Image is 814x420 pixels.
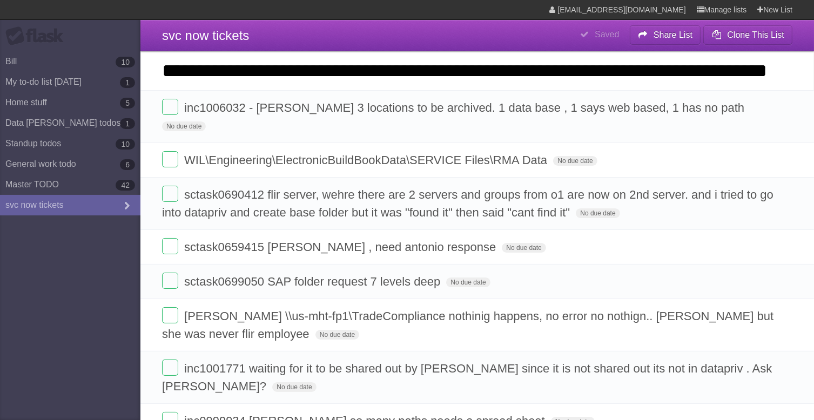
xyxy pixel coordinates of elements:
[502,243,546,253] span: No due date
[576,208,620,218] span: No due date
[120,118,135,129] b: 1
[703,25,792,45] button: Clone This List
[184,153,550,167] span: WIL\Engineering\ElectronicBuildBookData\SERVICE Files\RMA Data
[162,273,178,289] label: Done
[315,330,359,340] span: No due date
[272,382,316,392] span: No due date
[162,362,772,393] span: inc1001771 waiting for it to be shared out by [PERSON_NAME] since it is not shared out its not in...
[553,156,597,166] span: No due date
[116,139,135,150] b: 10
[120,159,135,170] b: 6
[162,121,206,131] span: No due date
[162,307,178,323] label: Done
[446,277,490,287] span: No due date
[116,57,135,67] b: 10
[162,309,773,341] span: [PERSON_NAME] \\us-mht-fp1\TradeCompliance nothinig happens, no error no nothign.. [PERSON_NAME] ...
[184,275,443,288] span: sctask0699050 SAP folder request 7 levels deep
[120,98,135,109] b: 5
[162,188,773,219] span: sctask0690412 flir server, wehre there are 2 servers and groups from o1 are now on 2nd server. an...
[162,186,178,202] label: Done
[5,26,70,46] div: Flask
[184,240,499,254] span: sctask0659415 [PERSON_NAME] , need antonio response
[120,77,135,88] b: 1
[162,151,178,167] label: Done
[162,238,178,254] label: Done
[162,360,178,376] label: Done
[162,28,249,43] span: svc now tickets
[727,30,784,39] b: Clone This List
[162,99,178,115] label: Done
[116,180,135,191] b: 42
[184,101,747,114] span: inc1006032 - [PERSON_NAME] 3 locations to be archived. 1 data base , 1 says web based, 1 has no path
[630,25,701,45] button: Share List
[595,30,619,39] b: Saved
[654,30,692,39] b: Share List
